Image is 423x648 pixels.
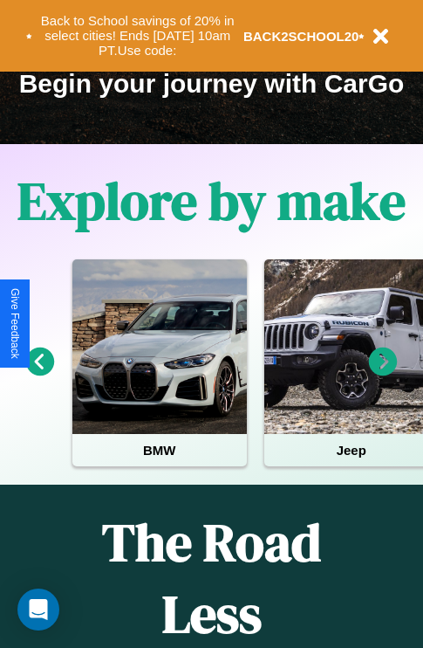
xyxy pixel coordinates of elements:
div: Open Intercom Messenger [17,589,59,631]
b: BACK2SCHOOL20 [243,29,359,44]
h1: Explore by make [17,165,406,237]
h4: BMW [72,434,247,466]
button: Back to School savings of 20% in select cities! Ends [DATE] 10am PT.Use code: [32,9,243,63]
div: Give Feedback [9,288,21,359]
